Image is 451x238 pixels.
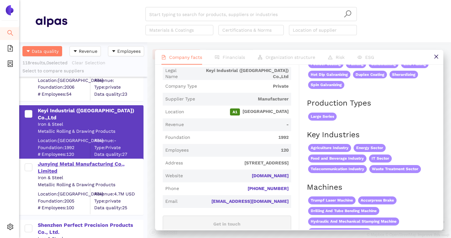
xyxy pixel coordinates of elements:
span: Type: private [94,198,143,204]
span: Risk [336,55,345,60]
span: Food and Beverage Industry [308,155,366,163]
span: caret-down [73,49,78,54]
span: Accurpress Brake [358,196,397,204]
span: Organization structure [266,55,315,60]
img: Logo [4,5,15,15]
div: Location: [GEOGRAPHIC_DATA] [38,138,90,144]
h2: Key Industries [307,130,436,140]
div: Shenzhen Perfect Precision Products Co., Ltd. [38,222,143,236]
div: Junying Metal Manufacturing Co., Limited [38,161,143,175]
span: eye [357,55,362,59]
span: Supplier Type [165,96,195,102]
span: Foundation: 2006 [38,84,90,91]
div: Iron & Steel [38,121,143,128]
span: Sherardizing [389,71,418,79]
div: Revenue: - [94,138,143,144]
span: Revenue [79,48,97,55]
span: Foundation [165,134,190,141]
span: Financials [223,55,245,60]
span: warning [328,55,332,59]
span: Email [165,198,177,205]
span: caret-down [111,49,116,54]
span: Type: private [94,84,143,91]
button: caret-downEmployees [108,46,144,56]
span: Employees [165,147,189,154]
span: Data quality: 23 [94,91,143,97]
div: Location: [GEOGRAPHIC_DATA] [38,77,90,83]
span: IT Sector [369,155,392,163]
span: Drilling And Tube Bending Machine [308,207,379,215]
span: search [344,10,352,18]
span: Telecommunication Industry [308,165,367,173]
span: - [186,122,289,128]
span: Foundation: 2005 [38,198,90,204]
span: fund-view [215,55,219,59]
span: Large Series [308,113,337,121]
span: Keyi Industrial ([GEOGRAPHIC_DATA]) Co.,Ltd [192,67,289,80]
span: Phone [165,186,179,192]
span: 1992 [193,134,289,141]
span: Data quality: 25 [94,205,143,211]
span: [STREET_ADDRESS] [185,160,289,166]
span: Data quality: 27 [94,151,143,158]
span: Address [165,160,183,166]
span: Hydraulic And Mechanical Stamping Machine [308,218,399,226]
button: Clear Selection [71,58,110,68]
span: Private [200,83,289,90]
span: Location [165,109,184,115]
span: file-text [161,55,166,59]
button: caret-downRevenue [70,46,101,56]
div: Select to compare suppliers [22,68,144,74]
span: # Employees: 120 [38,151,90,158]
span: Trumpf Laser Machine [308,196,356,204]
span: # Employees: 54 [38,91,90,97]
span: close [434,54,439,59]
span: 118 results, 0 selected [22,60,68,65]
span: Revenue [165,122,184,128]
h2: Production Types [307,98,436,109]
img: Homepage [35,13,67,29]
div: Iron & Steel [38,175,143,181]
button: caret-downData quality [22,46,62,56]
button: close [429,50,443,64]
span: Energy Sector [354,144,386,152]
span: Company facts [169,55,202,60]
span: setting [7,221,13,234]
div: Keyi Industrial ([GEOGRAPHIC_DATA]) Co.,Ltd [38,107,143,122]
span: [GEOGRAPHIC_DATA] [187,108,289,115]
span: Panasonic Auto Welding Robot [308,228,371,236]
span: Employees [117,48,141,55]
span: Legal Name [165,67,190,80]
span: file-add [7,43,13,56]
span: # Employees: 100 [38,205,90,211]
span: ESG [365,55,374,60]
span: Manufacturer [198,96,289,102]
div: Revenue: [94,77,143,83]
span: apartment [258,55,262,59]
span: Waste Treatment Sector [369,165,421,173]
span: A1 [230,108,240,115]
span: Website [165,173,183,179]
span: container [7,58,13,71]
h2: Machines [307,182,436,193]
div: Location: [GEOGRAPHIC_DATA] [38,191,90,197]
span: caret-down [26,49,30,54]
span: Type: Private [94,144,143,151]
div: Metallic Rolling & Drawing Products [38,128,143,134]
span: Agriculture Industry [308,144,351,152]
span: Foundation: 1992 [38,144,90,151]
span: search [7,28,13,40]
div: Revenue: 4.7M USD [94,191,143,197]
span: Data quality [32,48,59,55]
span: Spin Galvanizing [308,81,344,89]
span: Company Type [165,83,197,90]
div: Metallic Rolling & Drawing Products [38,181,143,188]
span: 120 [191,147,289,154]
span: Duplex Coating [353,71,387,79]
span: Hot Dip Galvanizing [308,71,350,79]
